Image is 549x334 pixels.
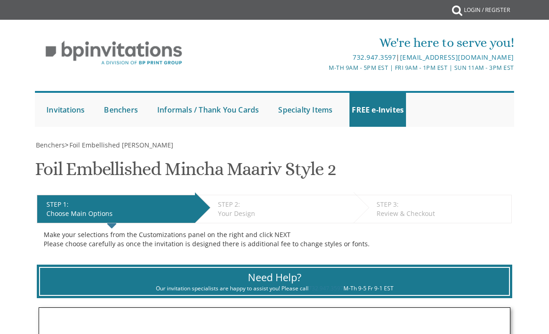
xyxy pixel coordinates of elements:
a: Benchers [102,93,140,127]
div: Our invitation specialists are happy to assist you! Please call M-Th 9-5 Fr 9-1 EST [47,284,502,292]
h1: Foil Embellished Mincha Maariv Style 2 [35,159,336,186]
span: Foil Embellished [PERSON_NAME] [69,141,173,149]
div: STEP 2: [218,200,349,209]
div: Make your selections from the Customizations panel on the right and click NEXT Please choose care... [44,230,504,249]
div: STEP 1: [46,200,190,209]
a: Benchers [35,141,65,149]
a: Informals / Thank You Cards [155,93,261,127]
a: [EMAIL_ADDRESS][DOMAIN_NAME] [400,53,514,62]
div: M-Th 9am - 5pm EST | Fri 9am - 1pm EST | Sun 11am - 3pm EST [195,63,514,73]
div: | [195,52,514,63]
a: 732.947.3597 [309,284,343,292]
a: 732.947.3597 [353,53,396,62]
span: Benchers [36,141,65,149]
a: Specialty Items [276,93,335,127]
a: Invitations [44,93,87,127]
a: FREE e-Invites [349,93,406,127]
div: We're here to serve you! [195,34,514,52]
span: > [65,141,173,149]
div: Your Design [218,209,349,218]
a: Foil Embellished [PERSON_NAME] [69,141,173,149]
div: Choose Main Options [46,209,190,218]
img: BP Invitation Loft [35,34,193,72]
div: Need Help? [47,270,502,284]
div: Review & Checkout [377,209,507,218]
div: STEP 3: [377,200,507,209]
